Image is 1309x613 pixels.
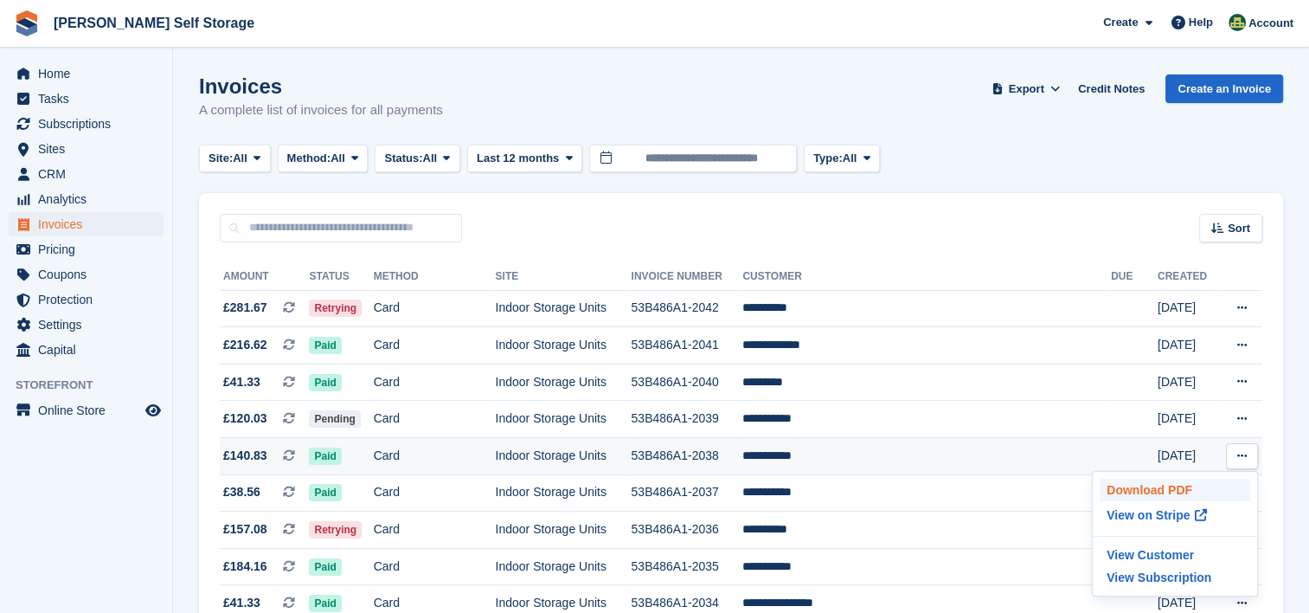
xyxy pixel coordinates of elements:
[374,327,496,365] td: Card
[384,150,422,167] span: Status:
[38,313,142,337] span: Settings
[233,150,247,167] span: All
[375,145,459,173] button: Status: All
[38,262,142,287] span: Coupons
[38,162,142,186] span: CRM
[9,237,164,261] a: menu
[38,87,142,111] span: Tasks
[374,290,496,327] td: Card
[1158,290,1218,327] td: [DATE]
[477,150,559,167] span: Last 12 months
[495,327,631,365] td: Indoor Storage Units
[1009,81,1044,98] span: Export
[374,548,496,585] td: Card
[495,438,631,475] td: Indoor Storage Units
[1229,14,1246,31] img: Julie Williams
[495,474,631,512] td: Indoor Storage Units
[1103,14,1138,31] span: Create
[209,150,233,167] span: Site:
[199,100,443,120] p: A complete list of invoices for all payments
[631,263,742,291] th: Invoice Number
[38,212,142,236] span: Invoices
[223,373,260,391] span: £41.33
[287,150,331,167] span: Method:
[223,594,260,612] span: £41.33
[9,287,164,312] a: menu
[38,338,142,362] span: Capital
[309,374,341,391] span: Paid
[1189,14,1213,31] span: Help
[631,290,742,327] td: 53B486A1-2042
[495,512,631,549] td: Indoor Storage Units
[1111,263,1158,291] th: Due
[38,112,142,136] span: Subscriptions
[495,263,631,291] th: Site
[9,262,164,287] a: menu
[1158,327,1218,365] td: [DATE]
[495,290,631,327] td: Indoor Storage Units
[813,150,843,167] span: Type:
[742,263,1111,291] th: Customer
[631,401,742,438] td: 53B486A1-2039
[467,145,582,173] button: Last 12 months
[495,548,631,585] td: Indoor Storage Units
[38,287,142,312] span: Protection
[9,212,164,236] a: menu
[631,512,742,549] td: 53B486A1-2036
[374,364,496,401] td: Card
[423,150,438,167] span: All
[199,74,443,98] h1: Invoices
[9,162,164,186] a: menu
[38,237,142,261] span: Pricing
[374,401,496,438] td: Card
[9,87,164,111] a: menu
[631,548,742,585] td: 53B486A1-2035
[9,338,164,362] a: menu
[1100,544,1250,566] a: View Customer
[1158,364,1218,401] td: [DATE]
[309,337,341,354] span: Paid
[631,327,742,365] td: 53B486A1-2041
[631,438,742,475] td: 53B486A1-2038
[1165,74,1283,103] a: Create an Invoice
[223,447,267,465] span: £140.83
[38,61,142,86] span: Home
[38,398,142,423] span: Online Store
[9,313,164,337] a: menu
[38,137,142,161] span: Sites
[309,410,360,428] span: Pending
[9,187,164,211] a: menu
[220,263,309,291] th: Amount
[14,10,40,36] img: stora-icon-8386f47178a22dfd0bd8f6a31ec36ba5ce8667c1dd55bd0f319d3a0aa187defe.svg
[223,520,267,539] span: £157.08
[631,474,742,512] td: 53B486A1-2037
[309,521,362,539] span: Retrying
[374,438,496,475] td: Card
[1228,220,1250,237] span: Sort
[223,336,267,354] span: £216.62
[9,398,164,423] a: menu
[330,150,345,167] span: All
[223,483,260,501] span: £38.56
[495,364,631,401] td: Indoor Storage Units
[223,410,267,428] span: £120.03
[309,263,373,291] th: Status
[223,558,267,576] span: £184.16
[843,150,857,167] span: All
[9,61,164,86] a: menu
[1158,438,1218,475] td: [DATE]
[1100,501,1250,529] a: View on Stripe
[495,401,631,438] td: Indoor Storage Units
[9,137,164,161] a: menu
[309,595,341,612] span: Paid
[199,145,271,173] button: Site: All
[223,299,267,317] span: £281.67
[9,112,164,136] a: menu
[47,9,261,37] a: [PERSON_NAME] Self Storage
[374,263,496,291] th: Method
[309,300,362,317] span: Retrying
[1100,566,1250,589] a: View Subscription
